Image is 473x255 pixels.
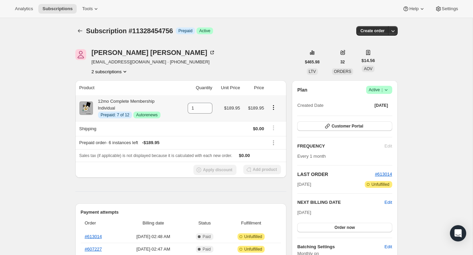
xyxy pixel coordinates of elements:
button: Product actions [92,68,129,75]
h6: Batching Settings [297,243,384,250]
div: Open Intercom Messenger [450,225,466,241]
span: [DATE] · 02:48 AM [123,233,184,240]
span: [DATE] [375,103,388,108]
button: Edit [384,199,392,206]
span: - $189.95 [142,139,159,146]
button: Product actions [268,104,279,111]
button: Edit [380,241,396,252]
span: [DATE] [297,181,311,188]
a: #607227 [85,247,102,252]
button: [DATE] [371,101,392,110]
button: $465.98 [301,57,324,67]
span: $0.00 [239,153,250,158]
span: | [381,87,382,93]
h2: Payment attempts [81,209,281,216]
h2: LAST ORDER [297,171,375,178]
span: Edit [384,243,392,250]
span: $14.56 [361,57,375,64]
span: Every 1 month [297,154,326,159]
button: #613014 [375,171,392,178]
span: Active [199,28,210,34]
span: Prepaid [178,28,192,34]
span: Subscriptions [42,6,73,12]
button: Order now [297,223,392,232]
button: Create order [356,26,389,36]
button: Analytics [11,4,37,14]
button: 32 [336,57,349,67]
span: Sales tax (if applicable) is not displayed because it is calculated with each new order. [79,153,232,158]
span: Created Date [297,102,323,109]
span: Unfulfilled [244,234,262,239]
a: #613014 [85,234,102,239]
span: Unfulfilled [372,182,390,187]
span: Active [369,86,390,93]
span: Create order [360,28,384,34]
th: Unit Price [214,80,242,95]
th: Price [242,80,266,95]
h2: FREQUENCY [297,143,384,150]
span: Fulfillment [225,220,277,227]
span: [EMAIL_ADDRESS][DOMAIN_NAME] · [PHONE_NUMBER] [92,59,215,65]
button: Help [398,4,429,14]
div: [PERSON_NAME] [PERSON_NAME] [92,49,215,56]
span: Billing date [123,220,184,227]
div: 12mo Complete Membership [93,98,160,118]
span: Paid [203,234,211,239]
a: #613014 [375,172,392,177]
span: Prepaid: 7 of 12 [101,112,130,118]
span: catrina moore [75,49,86,60]
span: Tools [82,6,93,12]
button: Subscriptions [75,26,85,36]
th: Quantity [180,80,214,95]
span: Paid [203,247,211,252]
span: 32 [340,59,345,65]
th: Shipping [75,121,180,136]
span: AOV [364,66,372,71]
button: Customer Portal [297,121,392,131]
button: Tools [78,4,103,14]
span: Unfulfilled [244,247,262,252]
th: Product [75,80,180,95]
span: $189.95 [224,105,240,111]
div: Prepaid order - 6 instances left [79,139,264,146]
span: ORDERS [334,69,351,74]
span: $465.98 [305,59,320,65]
span: Analytics [15,6,33,12]
small: Individual [98,106,115,111]
span: Subscription #11328454756 [86,27,173,35]
button: Subscriptions [38,4,77,14]
span: Status [188,220,221,227]
span: $0.00 [253,126,264,131]
span: [DATE] [297,210,311,215]
span: LTV [309,69,316,74]
button: Settings [431,4,462,14]
span: Customer Portal [332,123,363,129]
span: Help [409,6,418,12]
span: $189.95 [248,105,264,111]
span: [DATE] · 02:47 AM [123,246,184,253]
h2: Plan [297,86,307,93]
span: Autorenews [136,112,157,118]
th: Order [81,216,121,231]
h2: NEXT BILLING DATE [297,199,384,206]
span: Settings [442,6,458,12]
span: Order now [335,225,355,230]
button: Shipping actions [268,124,279,132]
